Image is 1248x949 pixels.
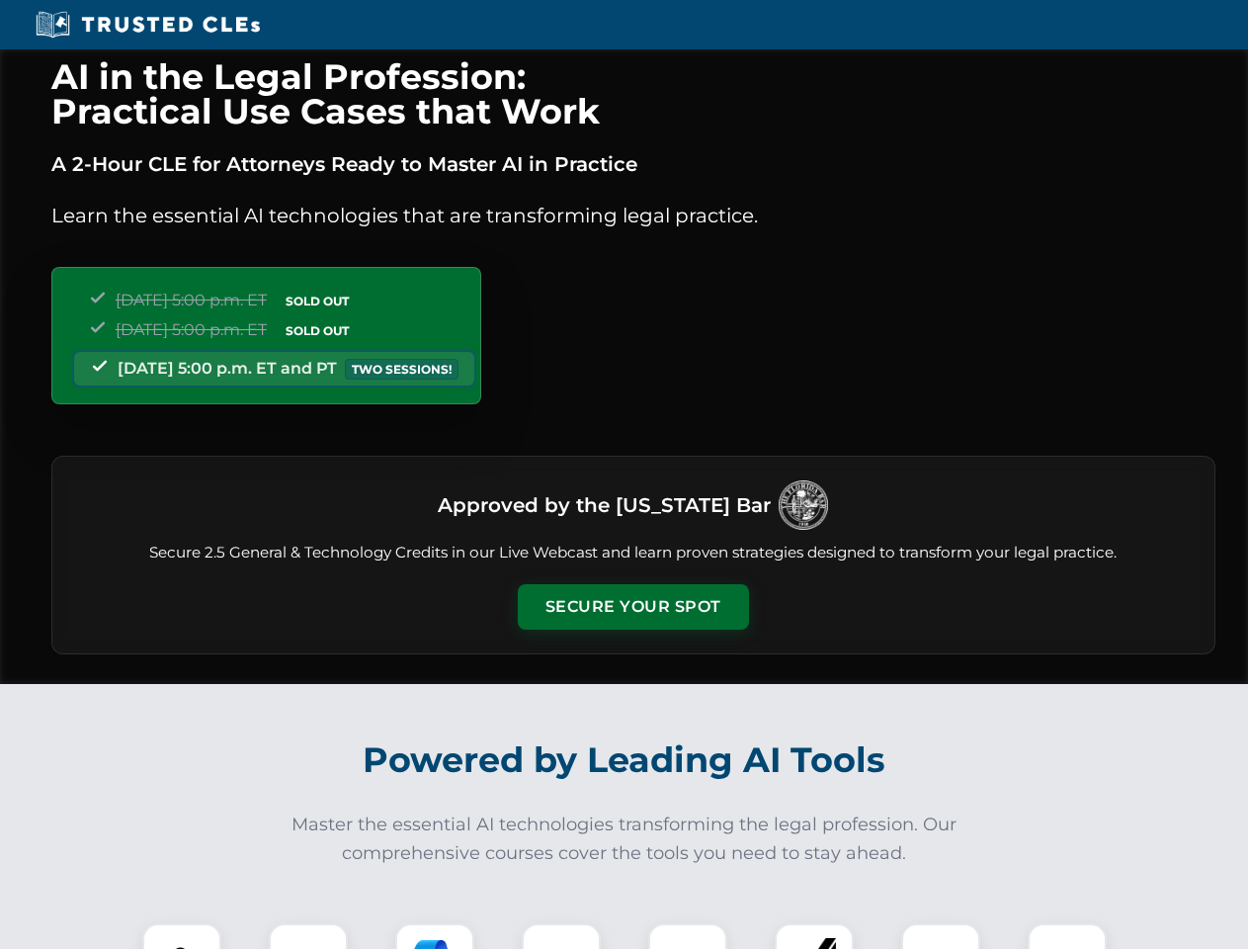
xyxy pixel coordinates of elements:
span: SOLD OUT [279,291,356,311]
p: Secure 2.5 General & Technology Credits in our Live Webcast and learn proven strategies designed ... [76,542,1191,564]
img: Logo [779,480,828,530]
h2: Powered by Leading AI Tools [77,726,1172,795]
button: Secure Your Spot [518,584,749,630]
p: Learn the essential AI technologies that are transforming legal practice. [51,200,1215,231]
span: [DATE] 5:00 p.m. ET [116,320,267,339]
h1: AI in the Legal Profession: Practical Use Cases that Work [51,59,1215,129]
p: A 2-Hour CLE for Attorneys Ready to Master AI in Practice [51,148,1215,180]
h3: Approved by the [US_STATE] Bar [438,487,771,523]
img: Trusted CLEs [30,10,266,40]
span: SOLD OUT [279,320,356,341]
span: [DATE] 5:00 p.m. ET [116,291,267,309]
p: Master the essential AI technologies transforming the legal profession. Our comprehensive courses... [279,811,970,868]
